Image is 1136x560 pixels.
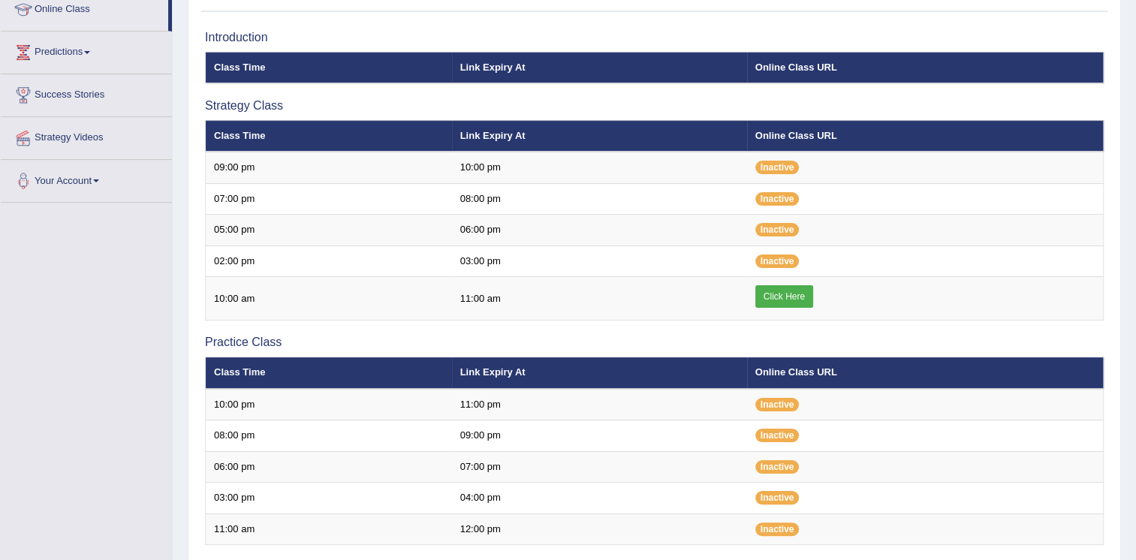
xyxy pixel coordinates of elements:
[1,74,172,112] a: Success Stories
[755,223,800,236] span: Inactive
[755,161,800,174] span: Inactive
[452,277,747,321] td: 11:00 am
[206,215,452,246] td: 05:00 pm
[206,451,452,483] td: 06:00 pm
[747,120,1104,152] th: Online Class URL
[452,152,747,183] td: 10:00 pm
[1,160,172,197] a: Your Account
[206,245,452,277] td: 02:00 pm
[755,491,800,504] span: Inactive
[206,183,452,215] td: 07:00 pm
[452,513,747,545] td: 12:00 pm
[452,420,747,452] td: 09:00 pm
[452,245,747,277] td: 03:00 pm
[205,31,1104,44] h3: Introduction
[452,52,747,83] th: Link Expiry At
[206,52,452,83] th: Class Time
[206,120,452,152] th: Class Time
[206,389,452,420] td: 10:00 pm
[755,522,800,536] span: Inactive
[755,429,800,442] span: Inactive
[452,451,747,483] td: 07:00 pm
[1,32,172,69] a: Predictions
[206,277,452,321] td: 10:00 am
[755,460,800,474] span: Inactive
[747,357,1104,389] th: Online Class URL
[755,285,813,308] a: Click Here
[205,336,1104,349] h3: Practice Class
[747,52,1104,83] th: Online Class URL
[452,389,747,420] td: 11:00 pm
[452,357,747,389] th: Link Expiry At
[206,483,452,514] td: 03:00 pm
[452,215,747,246] td: 06:00 pm
[205,99,1104,113] h3: Strategy Class
[206,152,452,183] td: 09:00 pm
[452,120,747,152] th: Link Expiry At
[755,254,800,268] span: Inactive
[452,483,747,514] td: 04:00 pm
[452,183,747,215] td: 08:00 pm
[206,357,452,389] th: Class Time
[206,513,452,545] td: 11:00 am
[206,420,452,452] td: 08:00 pm
[755,192,800,206] span: Inactive
[755,398,800,411] span: Inactive
[1,117,172,155] a: Strategy Videos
